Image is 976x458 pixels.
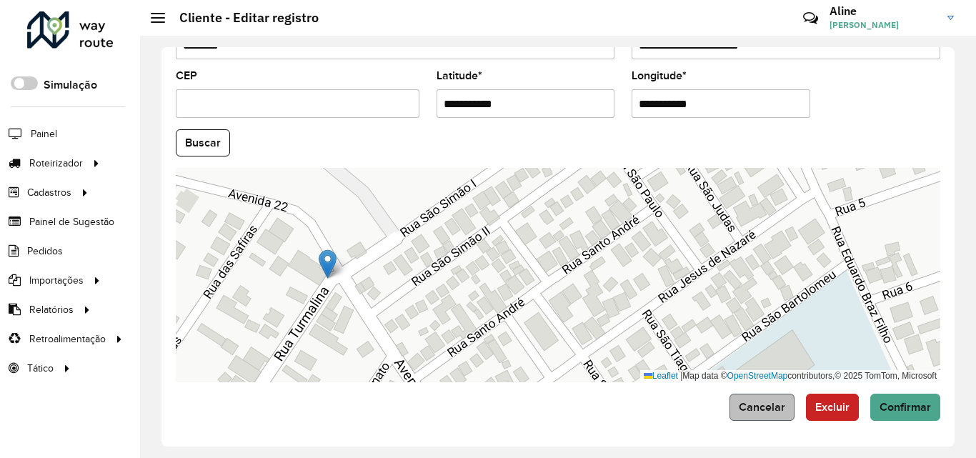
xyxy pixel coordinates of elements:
[29,273,84,288] span: Importações
[795,3,826,34] a: Contato Rápido
[880,401,931,413] span: Confirmar
[640,370,940,382] div: Map data © contributors,© 2025 TomTom, Microsoft
[806,394,859,421] button: Excluir
[27,244,63,259] span: Pedidos
[319,249,337,279] img: Marker
[815,401,850,413] span: Excluir
[29,332,106,347] span: Retroalimentação
[176,67,197,84] label: CEP
[29,156,83,171] span: Roteirizador
[29,214,114,229] span: Painel de Sugestão
[27,361,54,376] span: Tático
[830,19,937,31] span: [PERSON_NAME]
[176,129,230,156] button: Buscar
[165,10,319,26] h2: Cliente - Editar registro
[644,371,678,381] a: Leaflet
[437,67,482,84] label: Latitude
[31,126,57,141] span: Painel
[870,394,940,421] button: Confirmar
[729,394,795,421] button: Cancelar
[27,185,71,200] span: Cadastros
[44,76,97,94] label: Simulação
[680,371,682,381] span: |
[29,302,74,317] span: Relatórios
[739,401,785,413] span: Cancelar
[830,4,937,18] h3: Aline
[632,67,687,84] label: Longitude
[727,371,788,381] a: OpenStreetMap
